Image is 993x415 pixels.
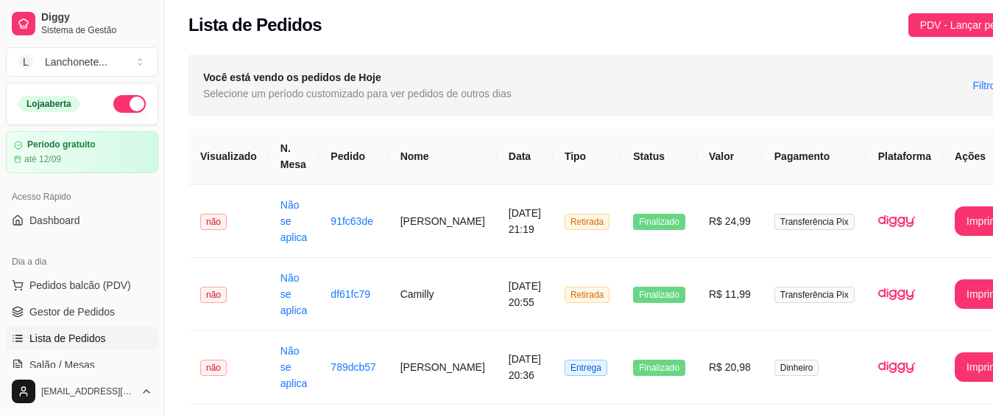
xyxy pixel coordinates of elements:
a: Não se aplica [280,199,308,243]
a: df61fc79 [331,288,370,300]
th: Plataforma [866,128,943,185]
span: Sistema de Gestão [41,24,152,36]
th: N. Mesa [269,128,319,185]
div: Dia a dia [6,250,158,273]
th: Data [497,128,553,185]
td: [DATE] 20:36 [497,331,553,404]
span: Diggy [41,11,152,24]
a: Salão / Mesas [6,353,158,377]
img: diggy [878,203,915,240]
th: Pagamento [763,128,866,185]
span: L [18,55,33,69]
span: Transferência Pix [774,214,855,230]
th: Valor [697,128,763,185]
div: Acesso Rápido [6,185,158,209]
article: Período gratuito [27,139,96,150]
span: Retirada [565,214,609,230]
a: 91fc63de [331,215,373,227]
span: Retirada [565,287,609,303]
th: Visualizado [188,128,269,185]
span: Salão / Mesas [29,358,95,372]
span: Dashboard [29,213,80,228]
a: Gestor de Pedidos [6,300,158,324]
strong: Você está vendo os pedidos de Hoje [203,72,381,83]
span: Lista de Pedidos [29,331,106,346]
td: [DATE] 21:19 [497,185,553,258]
div: Loja aberta [18,96,79,112]
td: R$ 24,99 [697,185,763,258]
a: Não se aplica [280,272,308,316]
span: Selecione um período customizado para ver pedidos de outros dias [203,86,512,102]
button: [EMAIL_ADDRESS][DOMAIN_NAME] [6,374,158,409]
a: Dashboard [6,209,158,232]
a: DiggySistema de Gestão [6,6,158,41]
span: Finalizado [633,287,685,303]
span: Entrega [565,360,607,376]
article: até 12/09 [24,153,61,165]
span: não [200,214,227,230]
td: R$ 20,98 [697,331,763,404]
span: Pedidos balcão (PDV) [29,278,131,293]
a: 789dcb57 [331,361,376,373]
td: Camilly [389,258,497,331]
img: diggy [878,349,915,386]
span: Dinheiro [774,360,819,376]
button: Alterar Status [113,95,146,113]
td: [PERSON_NAME] [389,185,497,258]
div: Lanchonete ... [45,55,107,69]
button: Select a team [6,47,158,77]
span: Finalizado [633,214,685,230]
span: não [200,287,227,303]
td: [PERSON_NAME] [389,331,497,404]
th: Tipo [553,128,621,185]
td: R$ 11,99 [697,258,763,331]
span: não [200,360,227,376]
td: [DATE] 20:55 [497,258,553,331]
button: Pedidos balcão (PDV) [6,273,158,297]
a: Período gratuitoaté 12/09 [6,131,158,173]
th: Status [621,128,697,185]
span: Gestor de Pedidos [29,304,115,319]
a: Lista de Pedidos [6,327,158,350]
th: Pedido [319,128,388,185]
img: diggy [878,276,915,313]
span: Transferência Pix [774,287,855,303]
span: Finalizado [633,360,685,376]
span: [EMAIL_ADDRESS][DOMAIN_NAME] [41,386,135,397]
a: Não se aplica [280,345,308,389]
th: Nome [389,128,497,185]
h2: Lista de Pedidos [188,13,322,37]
